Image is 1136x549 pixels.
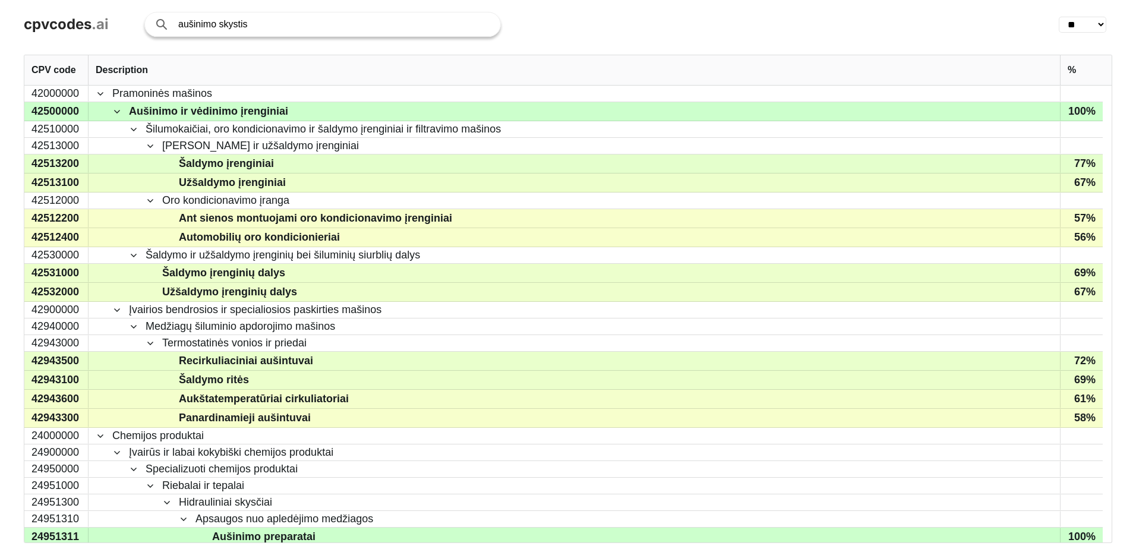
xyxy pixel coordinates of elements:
[1060,371,1103,389] div: 69%
[91,15,109,33] span: .ai
[146,319,335,334] span: Medžiagų šiluminio apdorojimo mašinos
[162,193,289,208] span: Oro kondicionavimo įranga
[24,247,89,263] div: 42530000
[24,390,89,408] div: 42943600
[96,65,148,75] span: Description
[24,352,89,370] div: 42943500
[24,86,89,102] div: 42000000
[146,122,501,137] span: Šilumokaičiai, oro kondicionavimo ir šaldymo įrenginiai ir filtravimo mašinos
[1060,283,1103,301] div: 67%
[1060,154,1103,173] div: 77%
[178,12,488,36] input: Search products or services...
[146,248,420,263] span: Šaldymo ir užšaldymo įrenginių bei šiluminių siurblių dalys
[31,65,76,75] span: CPV code
[24,228,89,247] div: 42512400
[162,336,307,351] span: Termostatinės vonios ir priedai
[1060,528,1103,546] div: 100%
[24,371,89,389] div: 42943100
[146,462,298,477] span: Specializuoti chemijos produktai
[24,461,89,477] div: 24950000
[24,302,89,318] div: 42900000
[162,478,244,493] span: Riebalai ir tepalai
[179,495,272,510] span: Hidrauliniai skysčiai
[1060,264,1103,282] div: 69%
[162,264,285,282] span: Šaldymo įrenginių dalys
[179,390,349,408] span: Aukštatemperatūriai cirkuliatoriai
[112,428,204,443] span: Chemijos produktai
[179,174,286,191] span: Užšaldymo įrenginiai
[24,511,89,527] div: 24951310
[24,335,89,351] div: 42943000
[212,528,315,545] span: Aušinimo preparatai
[24,173,89,192] div: 42513100
[24,102,89,121] div: 42500000
[179,409,311,427] span: Panardinamieji aušintuvai
[24,209,89,228] div: 42512200
[129,302,381,317] span: Įvairios bendrosios ir specialiosios paskirties mašinos
[1068,65,1076,75] span: %
[129,445,333,460] span: Įvairūs ir labai kokybiški chemijos produktai
[112,86,212,101] span: Pramoninės mašinos
[179,229,340,246] span: Automobilių oro kondicionieriai
[179,210,452,227] span: Ant sienos montuojami oro kondicionavimo įrenginiai
[1060,409,1103,427] div: 58%
[1060,390,1103,408] div: 61%
[179,371,249,389] span: Šaldymo ritės
[24,154,89,173] div: 42513200
[24,138,89,154] div: 42513000
[24,15,91,33] span: cpvcodes
[162,283,297,301] span: Užšaldymo įrenginių dalys
[195,512,373,526] span: Apsaugos nuo apledėjimo medžiagos
[162,138,359,153] span: [PERSON_NAME] ir užšaldymo įrenginiai
[179,352,313,370] span: Recirkuliaciniai aušintuvai
[24,494,89,510] div: 24951300
[24,264,89,282] div: 42531000
[179,155,274,172] span: Šaldymo įrenginiai
[1060,209,1103,228] div: 57%
[24,528,89,546] div: 24951311
[24,478,89,494] div: 24951000
[24,444,89,460] div: 24900000
[1060,102,1103,121] div: 100%
[24,428,89,444] div: 24000000
[24,283,89,301] div: 42532000
[24,318,89,335] div: 42940000
[129,103,288,120] span: Aušinimo ir vėdinimo įrenginiai
[1060,173,1103,192] div: 67%
[24,121,89,137] div: 42510000
[1060,228,1103,247] div: 56%
[24,193,89,209] div: 42512000
[24,409,89,427] div: 42943300
[24,16,109,33] a: cpvcodes.ai
[1060,352,1103,370] div: 72%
